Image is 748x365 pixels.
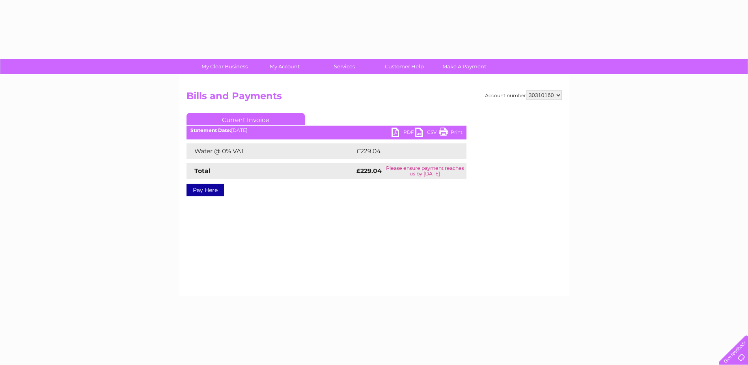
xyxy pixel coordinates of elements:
[187,143,354,159] td: Water @ 0% VAT
[194,167,211,175] strong: Total
[190,127,231,133] b: Statement Date:
[356,167,382,175] strong: £229.04
[354,143,453,159] td: £229.04
[187,113,305,125] a: Current Invoice
[187,128,466,133] div: [DATE]
[392,128,415,139] a: PDF
[432,59,497,74] a: Make A Payment
[187,90,562,105] h2: Bills and Payments
[312,59,377,74] a: Services
[439,128,463,139] a: Print
[192,59,257,74] a: My Clear Business
[485,90,562,100] div: Account number
[384,163,466,179] td: Please ensure payment reaches us by [DATE]
[252,59,317,74] a: My Account
[187,184,224,196] a: Pay Here
[415,128,439,139] a: CSV
[372,59,437,74] a: Customer Help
